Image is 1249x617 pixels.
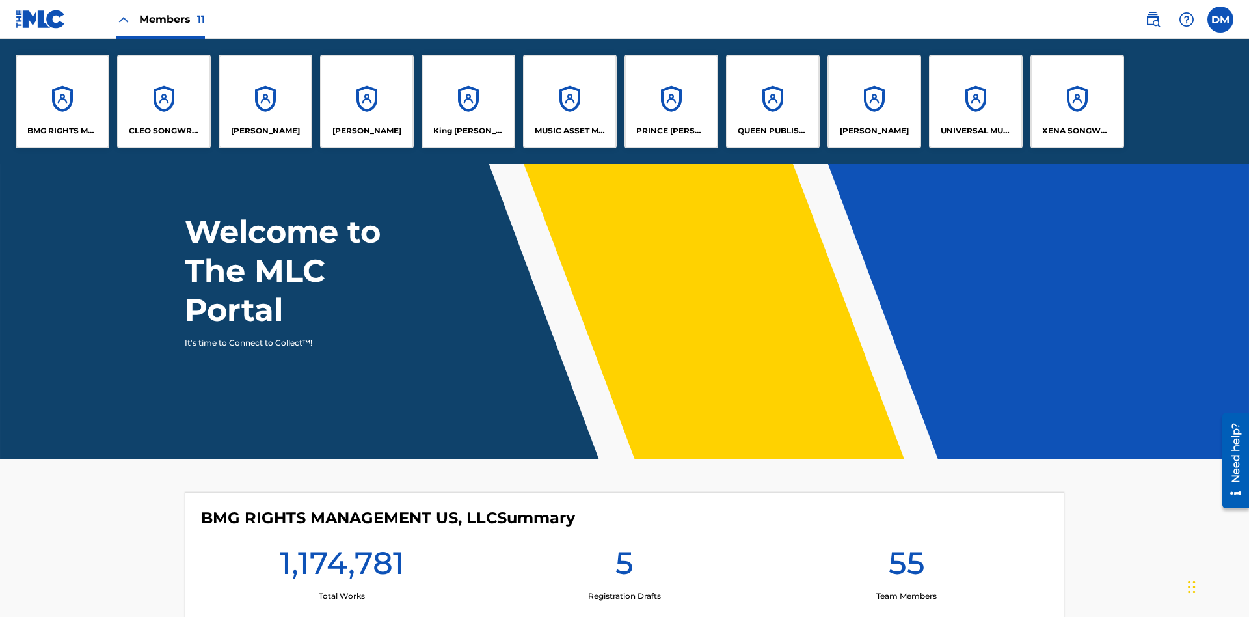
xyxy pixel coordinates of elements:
a: AccountsXENA SONGWRITER [1030,55,1124,148]
h1: 55 [889,543,925,590]
span: 11 [197,13,205,25]
a: AccountsMUSIC ASSET MANAGEMENT (MAM) [523,55,617,148]
a: Accounts[PERSON_NAME] [827,55,921,148]
p: Total Works [319,590,365,602]
span: Members [139,12,205,27]
h4: BMG RIGHTS MANAGEMENT US, LLC [201,508,575,528]
a: AccountsBMG RIGHTS MANAGEMENT US, LLC [16,55,109,148]
img: search [1145,12,1161,27]
p: CLEO SONGWRITER [129,125,200,137]
p: XENA SONGWRITER [1042,125,1113,137]
p: Registration Drafts [588,590,661,602]
img: help [1179,12,1194,27]
div: User Menu [1207,7,1233,33]
a: AccountsUNIVERSAL MUSIC PUB GROUP [929,55,1023,148]
p: QUEEN PUBLISHA [738,125,809,137]
p: UNIVERSAL MUSIC PUB GROUP [941,125,1012,137]
p: RONALD MCTESTERSON [840,125,909,137]
img: MLC Logo [16,10,66,29]
p: EYAMA MCSINGER [332,125,401,137]
a: AccountsKing [PERSON_NAME] [422,55,515,148]
a: Accounts[PERSON_NAME] [219,55,312,148]
p: King McTesterson [433,125,504,137]
a: AccountsPRINCE [PERSON_NAME] [624,55,718,148]
img: Close [116,12,131,27]
p: It's time to Connect to Collect™! [185,337,410,349]
a: Accounts[PERSON_NAME] [320,55,414,148]
iframe: Chat Widget [1184,555,1249,617]
div: Drag [1188,568,1196,607]
p: BMG RIGHTS MANAGEMENT US, LLC [27,125,98,137]
h1: Welcome to The MLC Portal [185,212,428,329]
a: AccountsQUEEN PUBLISHA [726,55,820,148]
iframe: Resource Center [1213,408,1249,515]
h1: 5 [615,543,634,590]
a: Public Search [1140,7,1166,33]
p: ELVIS COSTELLO [231,125,300,137]
p: MUSIC ASSET MANAGEMENT (MAM) [535,125,606,137]
p: PRINCE MCTESTERSON [636,125,707,137]
div: Help [1174,7,1200,33]
p: Team Members [876,590,937,602]
a: AccountsCLEO SONGWRITER [117,55,211,148]
h1: 1,174,781 [280,543,405,590]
